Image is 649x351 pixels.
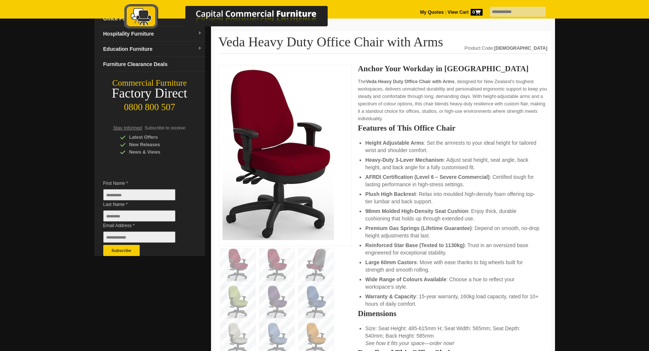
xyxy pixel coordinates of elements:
[365,242,540,256] li: : Trust in an oversized base engineered for exceptional stability.
[104,4,364,31] img: Capital Commercial Furniture Logo
[464,45,547,52] div: Product Code:
[358,124,547,132] h2: Features of This Office Chair
[358,65,547,72] h2: Anchor Your Workday in [GEOGRAPHIC_DATA]
[103,222,186,229] span: Email Address *
[103,210,175,222] input: Last Name *
[94,78,205,88] div: Commercial Furniture
[94,88,205,99] div: Factory Direct
[103,232,175,243] input: Email Address *
[365,225,471,231] strong: Premium Gas Springs (Lifetime Guarantee)
[100,42,205,57] a: Education Furnituredropdown
[365,173,540,188] li: : Certified tough for lasting performance in high-stress settings.
[365,259,540,273] li: : Move with ease thanks to big wheels built for strength and smooth rolling.
[365,139,540,154] li: : Set the armrests to your ideal height for tailored wrist and shoulder comfort.
[365,207,540,222] li: : Enjoy thick, durable cushioning that holds up through extended use.
[365,208,468,214] strong: 98mm Molded High-Density Seat Cushion
[113,125,142,131] span: Stay Informed
[365,293,540,308] li: : 15-year warranty, 160kg load capacity, rated for 10+ hours of daily comfort.
[145,125,186,131] span: Subscribe to receive:
[198,46,202,51] img: dropdown
[223,69,334,240] img: Veda Heavy Duty Office Chair with adjustable arms and plush high back.
[94,98,205,112] div: 0800 800 507
[471,9,483,16] span: 0
[365,276,540,291] li: : Choose a hue to reflect your workspace’s style.
[365,140,424,146] strong: Height Adjustable Arms
[365,157,444,163] strong: Heavy-Duty 3-Lever Mechanism
[100,57,205,72] a: Furniture Clearance Deals
[120,141,191,148] div: New Releases
[120,148,191,156] div: News & Views
[366,79,455,84] strong: Veda Heavy Duty Office Chair with Arms
[103,245,140,256] button: Subscribe
[365,293,416,299] strong: Warranty & Capacity
[365,340,454,346] em: See how it fits your space—order now!
[365,224,540,239] li: : Depend on smooth, no-drop height adjustments that last.
[358,78,547,122] p: The , designed for New Zealand’s toughest workspaces, delivers unmatched durability and personali...
[100,26,205,42] a: Hospitality Furnituredropdown
[365,156,540,171] li: : Adjust seat height, seat angle, back height, and back angle for a fully customised fit.
[365,259,417,265] strong: Large 60mm Castors
[365,174,490,180] strong: AFRDI Certification (Level 6 – Severe Commercial)
[365,190,540,205] li: : Relax into moulded high-density foam offering top-tier lumbar and back support.
[365,191,416,197] strong: Plush High Backrest
[420,10,444,15] a: My Quotes
[448,10,483,15] strong: View Cart
[103,180,186,187] span: First Name *
[365,325,540,347] li: Size: Seat Height: 485-615mm H; Seat Width: 565mm; Seat Depth: 540mm; Back Height: 585mm
[100,11,205,26] a: Office Furnituredropdown
[365,276,446,282] strong: Wide Range of Colours Available
[104,4,364,33] a: Capital Commercial Furniture Logo
[120,134,191,141] div: Latest Offers
[103,189,175,200] input: First Name *
[358,310,547,317] h2: Dimensions
[103,201,186,208] span: Last Name *
[494,46,547,51] strong: [DEMOGRAPHIC_DATA]
[218,35,548,54] h1: Veda Heavy Duty Office Chair with Arms
[446,10,482,15] a: View Cart0
[365,242,464,248] strong: Reinforced Star Base (Tested to 1130kg)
